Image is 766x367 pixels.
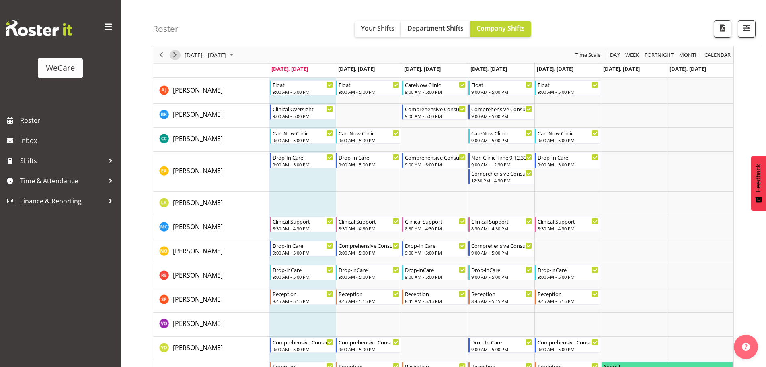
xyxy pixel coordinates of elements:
[173,319,223,328] span: [PERSON_NAME]
[336,241,401,256] div: Natasha Ottley"s event - Comprehensive Consult Begin From Tuesday, September 2, 2025 at 9:00:00 A...
[273,290,333,298] div: Reception
[538,265,598,274] div: Drop-inCare
[173,166,223,175] span: [PERSON_NAME]
[471,298,532,304] div: 8:45 AM - 5:15 PM
[574,50,602,60] button: Time Scale
[273,225,333,232] div: 8:30 AM - 4:30 PM
[339,265,399,274] div: Drop-inCare
[273,153,333,161] div: Drop-In Care
[273,81,333,89] div: Float
[153,240,269,264] td: Natasha Ottley resource
[405,265,466,274] div: Drop-inCare
[405,113,466,119] div: 9:00 AM - 5:00 PM
[470,65,507,73] span: [DATE], [DATE]
[535,217,600,232] div: Mary Childs"s event - Clinical Support Begin From Friday, September 5, 2025 at 8:30:00 AM GMT+12:...
[471,217,532,225] div: Clinical Support
[471,346,532,352] div: 9:00 AM - 5:00 PM
[669,65,706,73] span: [DATE], [DATE]
[173,198,223,207] span: [PERSON_NAME]
[273,217,333,225] div: Clinical Support
[538,129,598,137] div: CareNow Clinic
[538,338,598,346] div: Comprehensive Consult
[339,89,399,95] div: 9:00 AM - 5:00 PM
[6,20,72,36] img: Rosterit website logo
[538,217,598,225] div: Clinical Support
[270,104,335,120] div: Brian Ko"s event - Clinical Oversight Begin From Monday, September 1, 2025 at 9:00:00 AM GMT+12:0...
[173,134,223,143] a: [PERSON_NAME]
[468,129,534,144] div: Charlotte Courtney"s event - CareNow Clinic Begin From Thursday, September 4, 2025 at 9:00:00 AM ...
[537,65,573,73] span: [DATE], [DATE]
[270,265,335,280] div: Rachel Els"s event - Drop-inCare Begin From Monday, September 1, 2025 at 9:00:00 AM GMT+12:00 End...
[535,265,600,280] div: Rachel Els"s event - Drop-inCare Begin From Friday, September 5, 2025 at 9:00:00 AM GMT+12:00 End...
[402,289,468,305] div: Samantha Poultney"s event - Reception Begin From Wednesday, September 3, 2025 at 8:45:00 AM GMT+1...
[273,338,333,346] div: Comprehensive Consult
[184,50,227,60] span: [DATE] - [DATE]
[643,50,675,60] button: Fortnight
[471,225,532,232] div: 8:30 AM - 4:30 PM
[339,249,399,256] div: 9:00 AM - 5:00 PM
[153,79,269,104] td: Amy Johannsen resource
[402,104,468,120] div: Brian Ko"s event - Comprehensive Consult Begin From Wednesday, September 3, 2025 at 9:00:00 AM GM...
[339,290,399,298] div: Reception
[270,217,335,232] div: Mary Childs"s event - Clinical Support Begin From Monday, September 1, 2025 at 8:30:00 AM GMT+12:...
[20,155,105,167] span: Shifts
[405,274,466,280] div: 9:00 AM - 5:00 PM
[153,216,269,240] td: Mary Childs resource
[405,290,466,298] div: Reception
[173,222,223,232] a: [PERSON_NAME]
[402,265,468,280] div: Rachel Els"s event - Drop-inCare Begin From Wednesday, September 3, 2025 at 9:00:00 AM GMT+12:00 ...
[471,290,532,298] div: Reception
[153,104,269,128] td: Brian Ko resource
[471,161,532,168] div: 9:00 AM - 12:30 PM
[738,20,756,38] button: Filter Shifts
[339,153,399,161] div: Drop-In Care
[538,161,598,168] div: 9:00 AM - 5:00 PM
[538,290,598,298] div: Reception
[339,274,399,280] div: 9:00 AM - 5:00 PM
[471,177,532,184] div: 12:30 PM - 4:30 PM
[468,241,534,256] div: Natasha Ottley"s event - Comprehensive Consult Begin From Thursday, September 4, 2025 at 9:00:00 ...
[538,346,598,352] div: 9:00 AM - 5:00 PM
[471,137,532,143] div: 9:00 AM - 5:00 PM
[405,249,466,256] div: 9:00 AM - 5:00 PM
[339,137,399,143] div: 9:00 AM - 5:00 PM
[355,21,401,37] button: Your Shifts
[273,105,333,113] div: Clinical Oversight
[535,338,600,353] div: Yvonne Denny"s event - Comprehensive Consult Begin From Friday, September 5, 2025 at 9:00:00 AM G...
[714,20,731,38] button: Download a PDF of the roster according to the set date range.
[471,274,532,280] div: 9:00 AM - 5:00 PM
[405,81,466,89] div: CareNow Clinic
[471,338,532,346] div: Drop-In Care
[168,46,182,63] div: Next
[270,80,335,95] div: Amy Johannsen"s event - Float Begin From Monday, September 1, 2025 at 9:00:00 AM GMT+12:00 Ends A...
[339,298,399,304] div: 8:45 AM - 5:15 PM
[470,21,531,37] button: Company Shifts
[173,295,223,304] span: [PERSON_NAME]
[339,241,399,249] div: Comprehensive Consult
[336,265,401,280] div: Rachel Els"s event - Drop-inCare Begin From Tuesday, September 2, 2025 at 9:00:00 AM GMT+12:00 En...
[336,153,401,168] div: Ena Advincula"s event - Drop-In Care Begin From Tuesday, September 2, 2025 at 9:00:00 AM GMT+12:0...
[336,129,401,144] div: Charlotte Courtney"s event - CareNow Clinic Begin From Tuesday, September 2, 2025 at 9:00:00 AM G...
[402,241,468,256] div: Natasha Ottley"s event - Drop-In Care Begin From Wednesday, September 3, 2025 at 9:00:00 AM GMT+1...
[273,113,333,119] div: 9:00 AM - 5:00 PM
[153,128,269,152] td: Charlotte Courtney resource
[336,80,401,95] div: Amy Johannsen"s event - Float Begin From Tuesday, September 2, 2025 at 9:00:00 AM GMT+12:00 Ends ...
[535,153,600,168] div: Ena Advincula"s event - Drop-In Care Begin From Friday, September 5, 2025 at 9:00:00 AM GMT+12:00...
[405,89,466,95] div: 9:00 AM - 5:00 PM
[336,289,401,305] div: Samantha Poultney"s event - Reception Begin From Tuesday, September 2, 2025 at 8:45:00 AM GMT+12:...
[339,129,399,137] div: CareNow Clinic
[624,50,641,60] button: Timeline Week
[170,50,181,60] button: Next
[405,161,466,168] div: 9:00 AM - 5:00 PM
[173,343,223,352] a: [PERSON_NAME]
[407,24,464,33] span: Department Shifts
[751,156,766,211] button: Feedback - Show survey
[471,129,532,137] div: CareNow Clinic
[401,21,470,37] button: Department Shifts
[173,85,223,95] a: [PERSON_NAME]
[405,153,466,161] div: Comprehensive Consult
[273,161,333,168] div: 9:00 AM - 5:00 PM
[476,24,525,33] span: Company Shifts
